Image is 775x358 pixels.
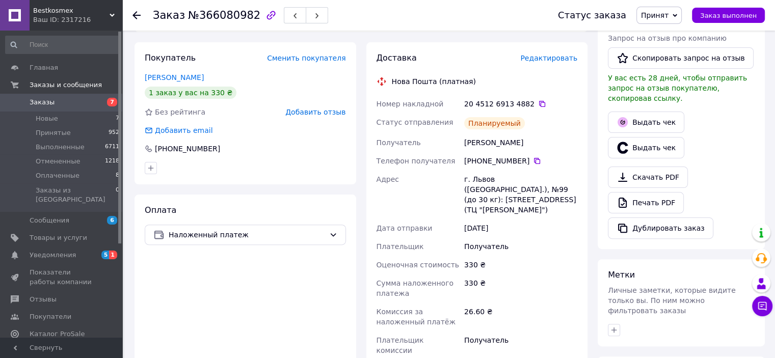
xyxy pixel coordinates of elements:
button: Выдать чек [608,137,684,158]
span: Сообщения [30,216,69,225]
span: Заказы из [GEOGRAPHIC_DATA] [36,186,116,204]
span: Без рейтинга [155,108,205,116]
span: Сменить покупателя [267,54,345,62]
span: Телефон получателя [377,157,456,165]
span: Статус отправления [377,118,453,126]
span: Метки [608,270,635,280]
span: Уведомления [30,251,76,260]
span: Плательщик [377,242,424,251]
div: [PERSON_NAME] [462,133,579,152]
span: Заказы и сообщения [30,80,102,90]
span: Заказ выполнен [700,12,757,19]
span: Покупатель [145,53,196,63]
span: 0 [116,186,119,204]
span: Получатель [377,139,421,147]
span: Доставка [377,53,417,63]
span: Каталог ProSale [30,329,85,339]
span: Добавить отзыв [285,108,345,116]
input: Поиск [5,36,120,54]
div: [PHONE_NUMBER] [154,144,221,154]
span: Оплаченные [36,171,79,180]
div: Добавить email [144,125,214,135]
div: Нова Пошта (платная) [389,76,478,87]
span: Принятые [36,128,71,137]
span: Оплата [145,205,176,215]
span: Запрос на отзыв про компанию [608,34,727,42]
span: Заказы [30,98,55,107]
span: №366080982 [188,9,260,21]
a: Скачать PDF [608,167,688,188]
span: Сумма наложенного платежа [377,279,453,297]
span: Номер накладной [377,100,444,108]
span: 6 [107,216,117,225]
button: Выдать чек [608,112,684,133]
button: Чат с покупателем [752,296,772,316]
div: 1 заказ у вас на 330 ₴ [145,87,236,99]
span: Оценочная стоимость [377,261,460,269]
span: 6711 [105,143,119,152]
div: Статус заказа [558,10,626,20]
span: Принят [641,11,669,19]
span: Отмененные [36,157,80,166]
div: [DATE] [462,219,579,237]
div: 20 4512 6913 4882 [464,99,577,109]
div: 330 ₴ [462,256,579,274]
span: Новые [36,114,58,123]
span: Адрес [377,175,399,183]
span: Заказ [153,9,185,21]
span: Главная [30,63,58,72]
span: Покупатели [30,312,71,321]
span: Дата отправки [377,224,433,232]
span: У вас есть 28 дней, чтобы отправить запрос на отзыв покупателю, скопировав ссылку. [608,74,747,102]
button: Скопировать запрос на отзыв [608,47,754,69]
div: Планируемый [464,117,525,129]
span: 1 [109,251,117,259]
div: Ваш ID: 2317216 [33,15,122,24]
span: Товары и услуги [30,233,87,242]
span: Выполненные [36,143,85,152]
div: [PHONE_NUMBER] [464,156,577,166]
span: 7 [107,98,117,106]
span: Редактировать [520,54,577,62]
div: 330 ₴ [462,274,579,302]
span: 1218 [105,157,119,166]
div: Добавить email [154,125,214,135]
span: 952 [109,128,119,137]
span: 8 [116,171,119,180]
div: Вернуться назад [132,10,141,20]
span: Отзывы [30,295,57,304]
span: 7 [116,114,119,123]
a: Печать PDF [608,192,684,213]
span: Bestkosmex [33,6,110,15]
a: [PERSON_NAME] [145,73,204,81]
button: Дублировать заказ [608,217,713,239]
div: г. Львов ([GEOGRAPHIC_DATA].), №99 (до 30 кг): [STREET_ADDRESS] (ТЦ "[PERSON_NAME]") [462,170,579,219]
div: Получатель [462,237,579,256]
span: Личные заметки, которые видите только вы. По ним можно фильтровать заказы [608,286,736,315]
span: Наложенный платеж [169,229,325,240]
span: 5 [101,251,110,259]
div: 26.60 ₴ [462,302,579,331]
span: Комиссия за наложенный платёж [377,308,456,326]
button: Заказ выполнен [692,8,765,23]
span: Показатели работы компании [30,268,94,286]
